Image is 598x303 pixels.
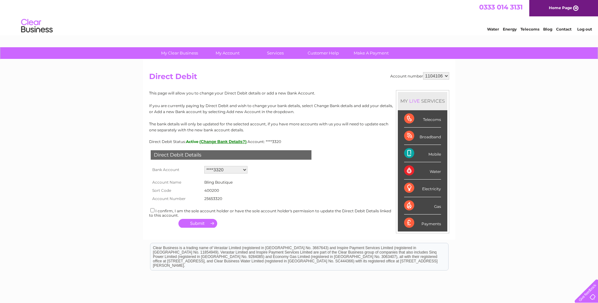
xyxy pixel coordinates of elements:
[543,27,552,31] a: Blog
[404,128,441,145] div: Broadband
[149,90,449,96] p: This page will allow you to change your Direct Debit details or add a new Bank Account.
[408,98,421,104] div: LIVE
[404,214,441,232] div: Payments
[577,27,592,31] a: Log out
[149,186,203,195] th: Sort Code
[297,47,349,59] a: Customer Help
[503,27,517,31] a: Energy
[149,207,449,218] div: I confirm, I am the sole account holder or have the sole account holder's permission to update th...
[150,3,448,31] div: Clear Business is a trading name of Verastar Limited (registered in [GEOGRAPHIC_DATA] No. 3667643...
[149,164,203,175] th: Bank Account
[149,72,449,84] h2: Direct Debit
[149,103,449,115] p: If you are currently paying by Direct Debit and wish to change your bank details, select Change B...
[21,16,53,36] img: logo.png
[404,145,441,162] div: Mobile
[404,110,441,128] div: Telecoms
[149,139,449,144] div: Direct Debit Status:
[398,92,447,110] div: MY SERVICES
[404,180,441,197] div: Electricity
[149,121,449,133] p: The bank details will only be updated for the selected account, if you have more accounts with us...
[203,178,234,186] td: Bling Boutique
[249,47,301,59] a: Services
[487,27,499,31] a: Water
[404,197,441,214] div: Gas
[203,186,234,195] td: 400200
[556,27,572,31] a: Contact
[151,150,311,160] div: Direct Debit Details
[149,195,203,203] th: Account Number
[149,178,203,186] th: Account Name
[203,195,234,203] td: 25653320
[390,72,449,80] div: Account number
[200,139,247,144] button: (Change Bank Details?)
[186,139,199,144] span: Active
[201,47,253,59] a: My Account
[479,3,523,11] a: 0333 014 3131
[520,27,539,31] a: Telecoms
[154,47,206,59] a: My Clear Business
[404,162,441,180] div: Water
[345,47,397,59] a: Make A Payment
